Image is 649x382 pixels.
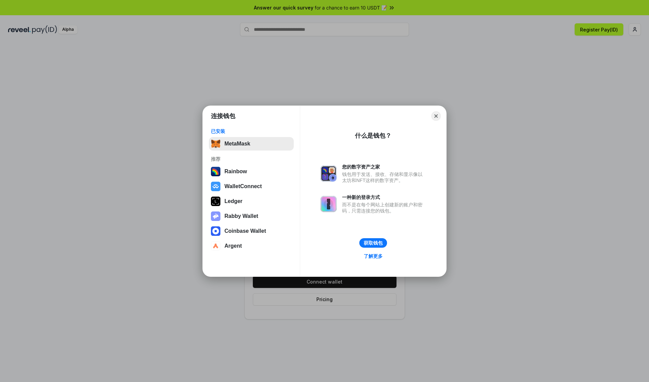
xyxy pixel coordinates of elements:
[364,253,383,259] div: 了解更多
[342,194,426,200] div: 一种新的登录方式
[211,211,220,221] img: svg+xml,%3Csvg%20xmlns%3D%22http%3A%2F%2Fwww.w3.org%2F2000%2Fsvg%22%20fill%3D%22none%22%20viewBox...
[359,238,387,248] button: 获取钱包
[211,156,292,162] div: 推荐
[224,198,242,204] div: Ledger
[209,180,294,193] button: WalletConnect
[211,128,292,134] div: 已安装
[355,132,391,140] div: 什么是钱包？
[364,240,383,246] div: 获取钱包
[211,112,235,120] h1: 连接钱包
[320,196,337,212] img: svg+xml,%3Csvg%20xmlns%3D%22http%3A%2F%2Fwww.w3.org%2F2000%2Fsvg%22%20fill%3D%22none%22%20viewBox...
[209,137,294,151] button: MetaMask
[209,209,294,223] button: Rabby Wallet
[211,167,220,176] img: svg+xml,%3Csvg%20width%3D%22120%22%20height%3D%22120%22%20viewBox%3D%220%200%20120%20120%22%20fil...
[224,243,242,249] div: Argent
[224,213,258,219] div: Rabby Wallet
[211,226,220,236] img: svg+xml,%3Csvg%20width%3D%2228%22%20height%3D%2228%22%20viewBox%3D%220%200%2028%2028%22%20fill%3D...
[224,141,250,147] div: MetaMask
[211,197,220,206] img: svg+xml,%3Csvg%20xmlns%3D%22http%3A%2F%2Fwww.w3.org%2F2000%2Fsvg%22%20width%3D%2228%22%20height%3...
[360,252,387,261] a: 了解更多
[209,224,294,238] button: Coinbase Wallet
[211,139,220,149] img: svg+xml,%3Csvg%20fill%3D%22none%22%20height%3D%2233%22%20viewBox%3D%220%200%2035%2033%22%20width%...
[320,165,337,182] img: svg+xml,%3Csvg%20xmlns%3D%22http%3A%2F%2Fwww.w3.org%2F2000%2Fsvg%22%20fill%3D%22none%22%20viewBox...
[209,165,294,178] button: Rainbow
[211,182,220,191] img: svg+xml,%3Csvg%20width%3D%2228%22%20height%3D%2228%22%20viewBox%3D%220%200%2028%2028%22%20fill%3D...
[342,164,426,170] div: 您的数字资产之家
[224,228,266,234] div: Coinbase Wallet
[342,202,426,214] div: 而不是在每个网站上创建新的账户和密码，只需连接您的钱包。
[209,195,294,208] button: Ledger
[209,239,294,253] button: Argent
[342,171,426,183] div: 钱包用于发送、接收、存储和显示像以太坊和NFT这样的数字资产。
[224,168,247,175] div: Rainbow
[224,183,262,189] div: WalletConnect
[431,111,441,121] button: Close
[211,241,220,251] img: svg+xml,%3Csvg%20width%3D%2228%22%20height%3D%2228%22%20viewBox%3D%220%200%2028%2028%22%20fill%3D...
